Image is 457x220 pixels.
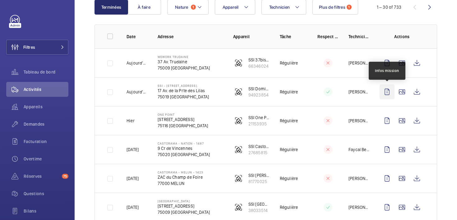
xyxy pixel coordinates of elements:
p: Actions [380,34,424,40]
p: 38033514 [248,207,270,213]
p: 37 Av. Trudaine [158,59,210,65]
span: Activités [24,86,68,92]
p: WeWork Trudaine [158,55,210,59]
p: Tâche [280,34,307,40]
p: SSI Domino [248,86,270,92]
p: 81770025 [248,178,270,185]
img: fire_alarm.svg [235,175,242,182]
p: Technicien [349,34,370,40]
p: SSI 37bis Trudaine [248,57,270,63]
span: Bilans [24,208,68,214]
p: SSI - [STREET_ADDRESS]. [158,84,209,88]
p: [DATE] [127,146,139,153]
span: Réserves [24,173,59,179]
span: Plus de filtres [319,5,345,10]
button: Filtres [6,40,68,55]
span: Demandes [24,121,68,127]
p: 9 Cr de Vincennes [158,145,210,151]
span: 75 [62,174,68,179]
p: 75116 [GEOGRAPHIC_DATA] [158,123,208,129]
span: Technicien [269,5,290,10]
p: Date [127,34,148,40]
p: 27685815 [248,150,270,156]
p: [PERSON_NAME] [349,89,370,95]
p: [GEOGRAPHIC_DATA] [158,199,210,203]
div: Infos mission [375,68,399,74]
p: [STREET_ADDRESS] [158,116,208,123]
p: 66346024 [248,63,270,69]
div: 1 – 30 of 733 [377,4,401,10]
p: Régulière [280,89,298,95]
p: Appareil [233,34,270,40]
p: [PERSON_NAME] [349,60,370,66]
span: Tableau de bord [24,69,68,75]
p: Aujourd'hui [127,60,148,66]
p: Castorama - NATION - 1487 [158,141,210,145]
span: 1 [191,5,196,10]
img: fire_alarm.svg [235,117,242,124]
span: Nature [175,5,188,10]
p: Régulière [280,118,298,124]
p: [STREET_ADDRESS] [158,203,210,209]
p: [PERSON_NAME] [349,175,370,182]
p: Respect délai [317,34,339,40]
p: Hier [127,118,135,124]
p: 21153935 [248,121,270,127]
img: fire_alarm.svg [235,88,242,96]
span: Filtres [23,44,35,50]
p: SSI Castorama Nation [248,143,270,150]
p: 94923854 [248,92,270,98]
p: Aujourd'hui [127,89,148,95]
p: SSI [GEOGRAPHIC_DATA] [248,201,270,207]
p: Régulière [280,204,298,210]
span: Overtime [24,156,68,162]
img: fire_alarm.svg [235,146,242,153]
p: [DATE] [127,175,139,182]
p: 17 Av. de la Prte des Lilas [158,88,209,94]
p: ONE POINT [158,113,208,116]
p: [DATE] [127,204,139,210]
p: Adresse [158,34,223,40]
p: SSI One Point [248,114,270,121]
p: SSI [PERSON_NAME] [248,172,270,178]
span: Facturation [24,138,68,145]
p: 77000 MELUN [158,180,203,186]
p: Castorama - MELUN - 1423 [158,170,203,174]
img: fire_alarm.svg [235,204,242,211]
p: 75009 [GEOGRAPHIC_DATA] [158,65,210,71]
p: 75019 [GEOGRAPHIC_DATA] [158,94,209,100]
p: [PERSON_NAME] [349,118,370,124]
p: Régulière [280,146,298,153]
img: fire_alarm.svg [235,59,242,67]
p: Faycal Belalia [349,146,370,153]
p: ZAC du Champ de Foire [158,174,203,180]
span: 1 [347,5,352,10]
p: 75009 [GEOGRAPHIC_DATA] [158,209,210,215]
span: Appareils [24,104,68,110]
span: Questions [24,191,68,197]
p: Régulière [280,60,298,66]
p: [PERSON_NAME] [349,204,370,210]
p: 75020 [GEOGRAPHIC_DATA] [158,151,210,158]
p: Régulière [280,175,298,182]
span: Appareil [223,5,239,10]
